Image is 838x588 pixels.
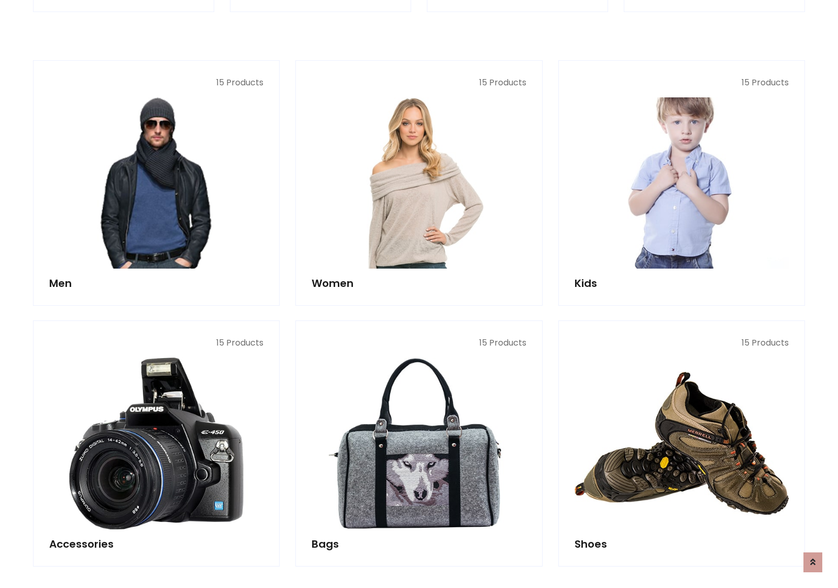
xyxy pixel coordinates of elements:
[312,337,526,349] p: 15 Products
[312,277,526,290] h5: Women
[312,76,526,89] p: 15 Products
[575,337,789,349] p: 15 Products
[49,337,263,349] p: 15 Products
[575,76,789,89] p: 15 Products
[49,538,263,550] h5: Accessories
[312,538,526,550] h5: Bags
[575,277,789,290] h5: Kids
[575,538,789,550] h5: Shoes
[49,76,263,89] p: 15 Products
[49,277,263,290] h5: Men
